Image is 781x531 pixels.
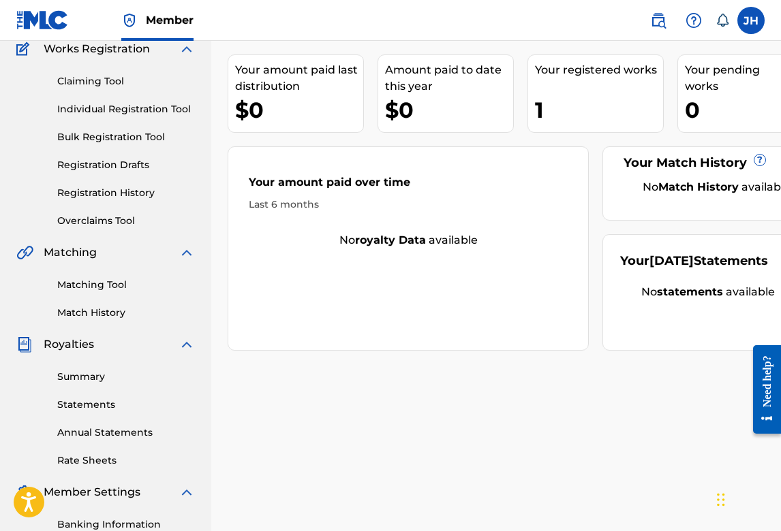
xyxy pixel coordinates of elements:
a: Public Search [645,7,672,34]
strong: statements [657,285,723,298]
a: Matching Tool [57,278,195,292]
div: Your registered works [535,62,663,78]
div: Your Statements [620,252,768,270]
span: [DATE] [649,253,694,268]
img: MLC Logo [16,10,69,30]
span: Member [146,12,194,28]
div: $0 [385,95,513,125]
span: Royalties [44,336,94,353]
img: help [686,12,702,29]
img: Matching [16,244,33,261]
a: Claiming Tool [57,74,195,88]
span: Matching [44,244,97,261]
img: Royalties [16,336,33,353]
div: Amount paid to date this year [385,62,513,95]
img: expand [179,484,195,500]
img: Member Settings [16,484,33,500]
span: ? [754,155,765,165]
strong: royalty data [355,234,426,246]
a: Registration History [57,186,195,200]
img: expand [179,41,195,57]
a: Bulk Registration Tool [57,130,195,144]
a: Overclaims Tool [57,214,195,228]
div: Notifications [716,14,729,27]
img: Top Rightsholder [121,12,138,29]
strong: Match History [658,180,739,193]
span: Works Registration [44,41,150,57]
div: User Menu [737,7,765,34]
img: search [650,12,667,29]
div: Arrastrar [717,479,725,520]
a: Annual Statements [57,425,195,440]
iframe: Resource Center [743,332,781,448]
span: Member Settings [44,484,140,500]
a: Registration Drafts [57,158,195,172]
div: Your amount paid over time [249,174,568,197]
div: Help [680,7,707,34]
a: Match History [57,306,195,320]
div: Your amount paid last distribution [235,62,363,95]
div: 1 [535,95,663,125]
div: Last 6 months [249,197,568,212]
img: expand [179,244,195,261]
a: Summary [57,370,195,384]
div: Widget de chat [713,466,781,531]
a: Statements [57,398,195,412]
iframe: Chat Widget [713,466,781,531]
div: No available [228,232,588,248]
a: Rate Sheets [57,453,195,468]
a: Individual Registration Tool [57,102,195,116]
div: $0 [235,95,363,125]
img: expand [179,336,195,353]
img: Works Registration [16,41,34,57]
